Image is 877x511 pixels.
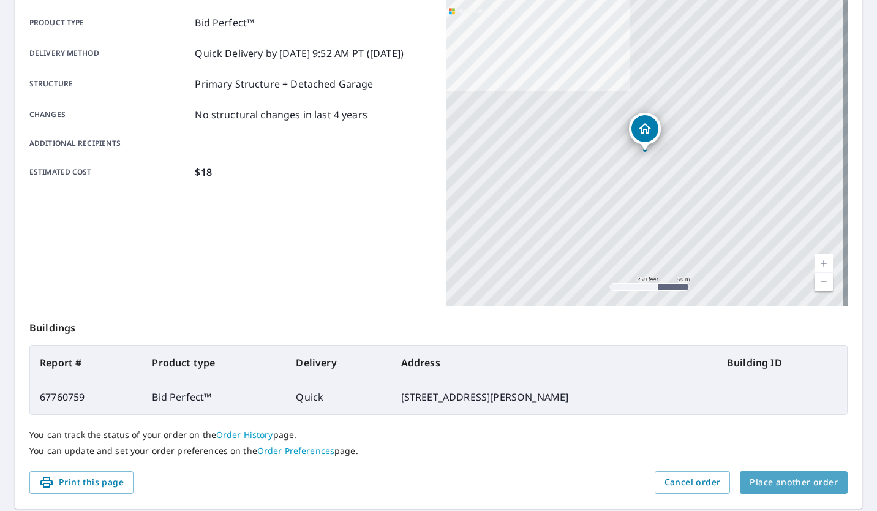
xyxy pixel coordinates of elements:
td: Bid Perfect™ [142,380,286,414]
p: Quick Delivery by [DATE] 9:52 AM PT ([DATE]) [195,46,404,61]
th: Report # [30,346,142,380]
span: Place another order [750,475,838,490]
a: Current Level 17, Zoom In [815,254,833,273]
p: $18 [195,165,211,180]
td: [STREET_ADDRESS][PERSON_NAME] [391,380,717,414]
a: Order Preferences [257,445,334,456]
p: Additional recipients [29,138,190,149]
td: Quick [286,380,391,414]
th: Address [391,346,717,380]
a: Current Level 17, Zoom Out [815,273,833,291]
button: Print this page [29,471,134,494]
p: You can track the status of your order on the page. [29,430,848,441]
p: Bid Perfect™ [195,15,254,30]
td: 67760759 [30,380,142,414]
th: Delivery [286,346,391,380]
th: Building ID [717,346,847,380]
p: You can update and set your order preferences on the page. [29,445,848,456]
p: Estimated cost [29,165,190,180]
p: No structural changes in last 4 years [195,107,367,122]
p: Buildings [29,306,848,345]
th: Product type [142,346,286,380]
p: Primary Structure + Detached Garage [195,77,373,91]
p: Structure [29,77,190,91]
span: Print this page [39,475,124,490]
span: Cancel order [664,475,721,490]
button: Cancel order [655,471,731,494]
a: Order History [216,429,273,441]
p: Changes [29,107,190,122]
div: Dropped pin, building 1, Residential property, 219 Hawthorne Ct Ponder, TX 76259 [629,113,661,151]
button: Place another order [740,471,848,494]
p: Product type [29,15,190,30]
p: Delivery method [29,46,190,61]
